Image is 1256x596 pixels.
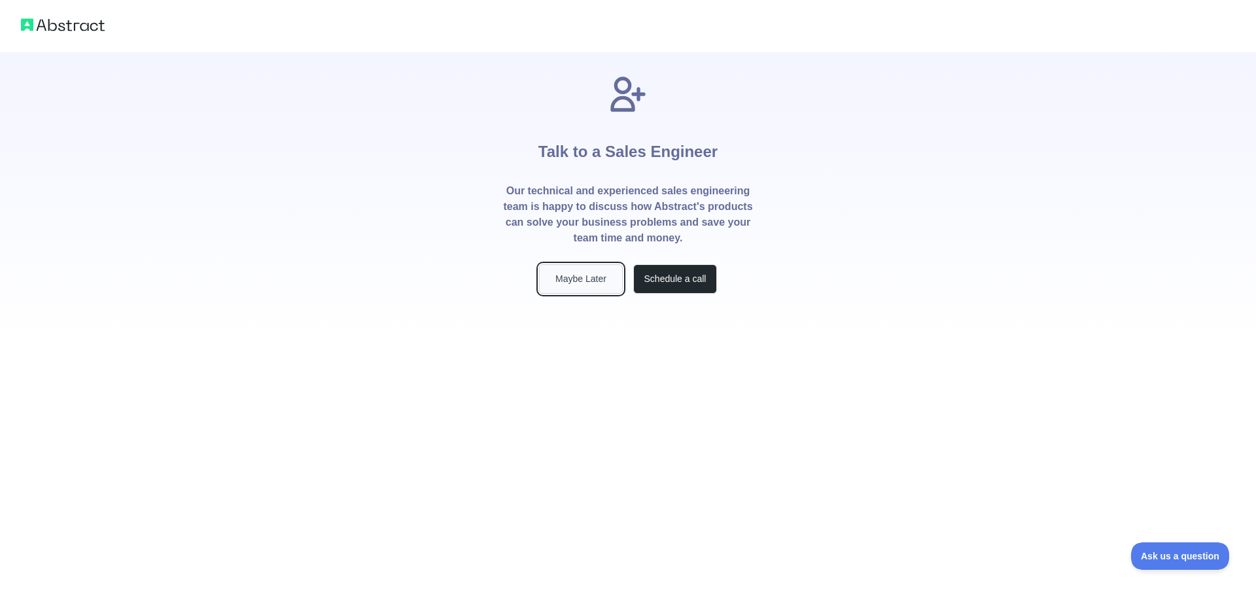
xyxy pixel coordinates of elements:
[1131,542,1230,570] iframe: Toggle Customer Support
[502,183,754,246] p: Our technical and experienced sales engineering team is happy to discuss how Abstract's products ...
[633,264,717,294] button: Schedule a call
[538,115,718,183] h1: Talk to a Sales Engineer
[539,264,623,294] button: Maybe Later
[21,16,105,34] img: Abstract logo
